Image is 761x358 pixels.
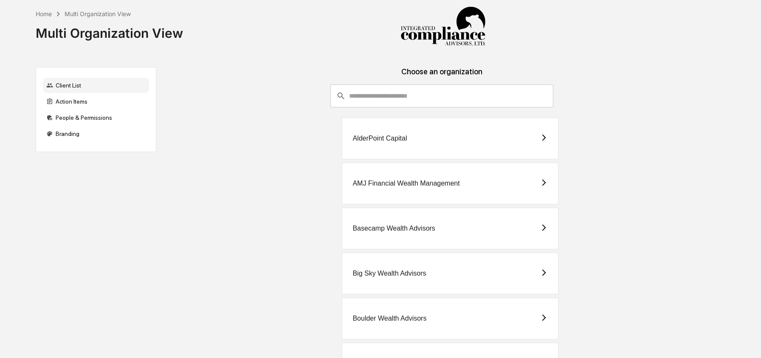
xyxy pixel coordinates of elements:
div: Home [36,10,52,17]
div: AlderPoint Capital [352,135,407,142]
img: Integrated Compliance Advisors [400,7,485,47]
div: Boulder Wealth Advisors [352,315,426,322]
div: Basecamp Wealth Advisors [352,225,435,232]
div: Action Items [43,94,149,109]
div: AMJ Financial Wealth Management [352,180,459,187]
div: Client List [43,78,149,93]
div: Branding [43,126,149,141]
div: Multi Organization View [36,19,183,41]
div: Multi Organization View [65,10,131,17]
div: Big Sky Wealth Advisors [352,270,426,277]
div: People & Permissions [43,110,149,125]
div: Choose an organization [163,67,721,85]
div: consultant-dashboard__filter-organizations-search-bar [330,85,553,107]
